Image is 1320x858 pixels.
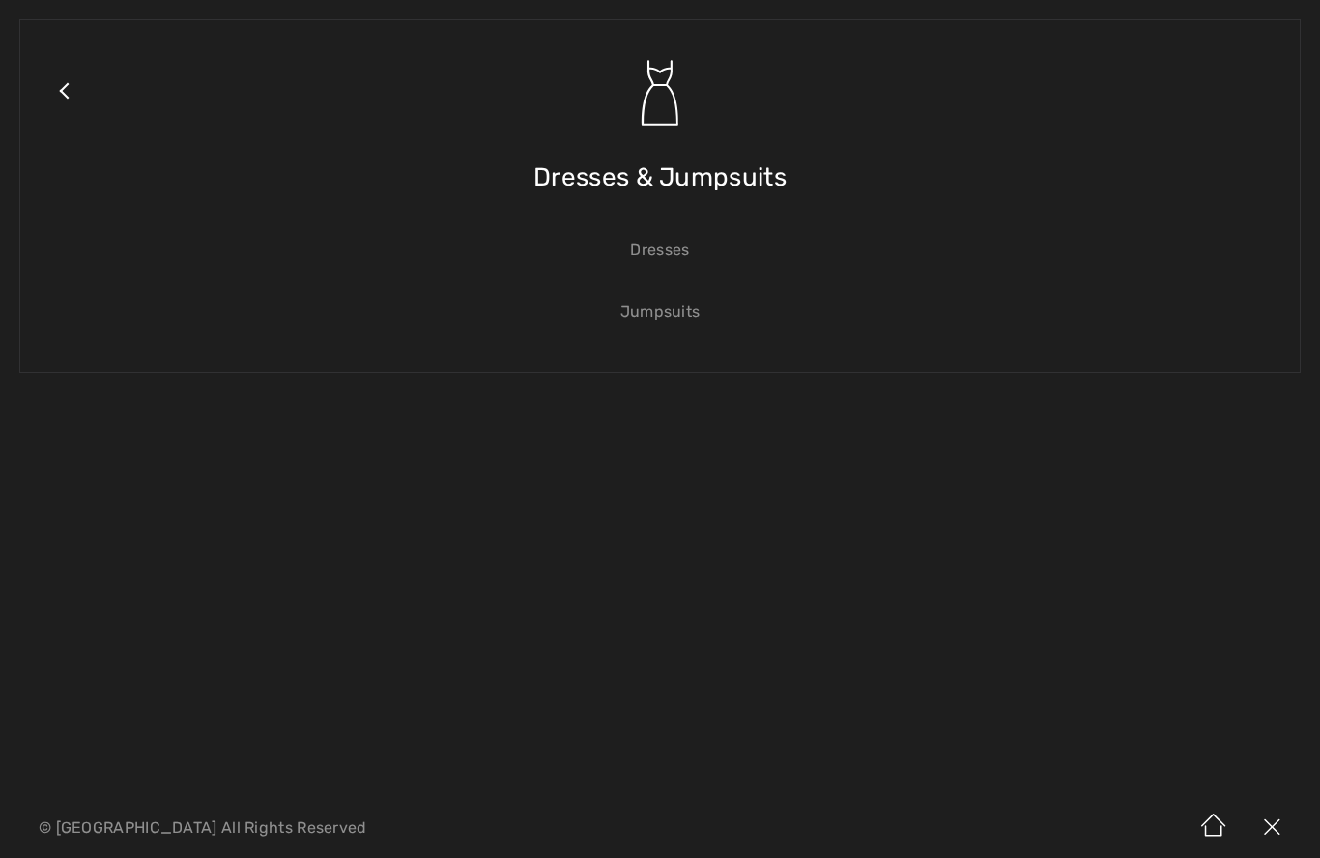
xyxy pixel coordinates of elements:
[40,291,1280,333] a: Jumpsuits
[1243,798,1301,858] img: X
[40,229,1280,272] a: Dresses
[1185,798,1243,858] img: Home
[533,143,787,212] span: Dresses & Jumpsuits
[39,821,775,835] p: © [GEOGRAPHIC_DATA] All Rights Reserved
